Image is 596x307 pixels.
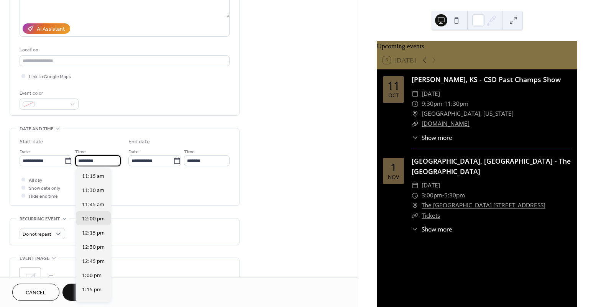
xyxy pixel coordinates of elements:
[20,89,77,97] div: Event color
[128,148,139,156] span: Date
[442,99,444,109] span: -
[388,174,399,180] div: Nov
[412,156,571,176] a: [GEOGRAPHIC_DATA], [GEOGRAPHIC_DATA] - The [GEOGRAPHIC_DATA]
[388,93,399,98] div: Oct
[20,148,30,156] span: Date
[442,190,444,200] span: -
[82,258,105,266] span: 12:45 pm
[412,190,419,200] div: ​
[412,89,419,99] div: ​
[412,109,419,119] div: ​
[20,215,60,223] span: Recurring event
[422,89,440,99] span: [DATE]
[422,225,452,234] span: Show more
[422,109,514,119] span: [GEOGRAPHIC_DATA], [US_STATE]
[82,286,102,294] span: 1:15 pm
[23,23,70,34] button: AI Assistant
[387,80,400,91] div: 11
[82,229,105,237] span: 12:15 pm
[20,46,228,54] div: Location
[422,190,442,200] span: 3:00pm
[184,148,195,156] span: Time
[12,284,59,301] button: Cancel
[422,99,442,109] span: 9:30pm
[422,181,440,190] span: [DATE]
[82,243,105,251] span: 12:30 pm
[412,133,419,142] div: ​
[82,201,104,209] span: 11:45 am
[422,212,440,220] a: Tickets
[422,120,470,128] a: [DOMAIN_NAME]
[29,184,60,192] span: Show date only
[377,41,577,51] div: Upcoming events
[128,138,150,146] div: End date
[29,73,71,81] span: Link to Google Maps
[37,25,65,33] div: AI Assistant
[20,138,43,146] div: Start date
[412,75,561,84] a: [PERSON_NAME], KS - CSD Past Champs Show
[23,230,51,239] span: Do not repeat
[412,200,419,210] div: ​
[412,119,419,129] div: ​
[391,162,397,173] div: 1
[82,272,102,280] span: 1:00 pm
[62,284,102,301] button: Save
[412,225,452,234] button: ​Show more
[75,148,86,156] span: Time
[29,192,58,200] span: Hide end time
[422,133,452,142] span: Show more
[82,215,105,223] span: 12:00 pm
[412,211,419,221] div: ​
[20,125,54,133] span: Date and time
[444,190,465,200] span: 5:30pm
[82,187,104,195] span: 11:30 am
[412,99,419,109] div: ​
[444,99,468,109] span: 11:30pm
[412,225,419,234] div: ​
[29,176,42,184] span: All day
[20,254,49,263] span: Event image
[82,172,104,181] span: 11:15 am
[20,268,41,289] div: ;
[26,289,46,297] span: Cancel
[422,200,545,210] a: The [GEOGRAPHIC_DATA] [STREET_ADDRESS]
[412,133,452,142] button: ​Show more
[412,181,419,190] div: ​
